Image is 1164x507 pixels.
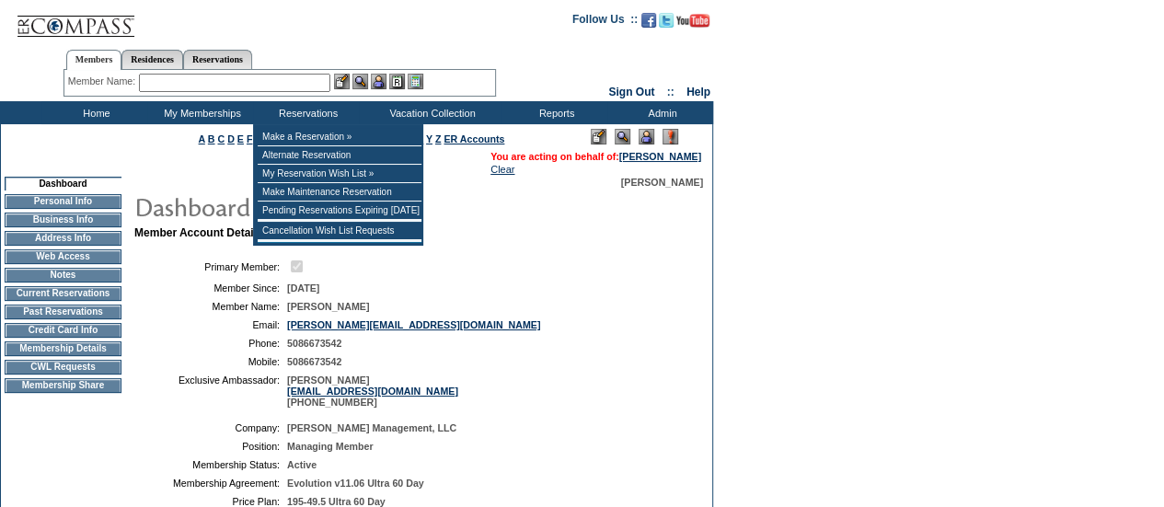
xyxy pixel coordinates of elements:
span: Active [287,459,317,470]
td: Pending Reservations Expiring [DATE] [258,202,421,220]
td: Membership Status: [142,459,280,470]
span: 195-49.5 Ultra 60 Day [287,496,386,507]
td: Membership Details [5,341,121,356]
td: Membership Share [5,378,121,393]
td: My Memberships [147,101,253,124]
img: Become our fan on Facebook [641,13,656,28]
td: Position: [142,441,280,452]
td: Primary Member: [142,258,280,275]
span: Evolution v11.06 Ultra 60 Day [287,478,424,489]
a: Reservations [183,50,252,69]
img: Log Concern/Member Elevation [663,129,678,144]
td: Reservations [253,101,359,124]
td: Business Info [5,213,121,227]
div: Member Name: [68,74,139,89]
span: [PERSON_NAME] Management, LLC [287,422,456,433]
a: B [208,133,215,144]
td: Notes [5,268,121,282]
td: Phone: [142,338,280,349]
img: Follow us on Twitter [659,13,674,28]
td: Vacation Collection [359,101,501,124]
img: View [352,74,368,89]
img: View Mode [615,129,630,144]
td: Dashboard [5,177,121,190]
td: Price Plan: [142,496,280,507]
td: Past Reservations [5,305,121,319]
td: Cancellation Wish List Requests [258,222,421,240]
span: 5086673542 [287,356,341,367]
img: pgTtlDashboard.gif [133,188,501,225]
a: [PERSON_NAME] [619,151,701,162]
td: Admin [607,101,713,124]
td: My Reservation Wish List » [258,165,421,183]
td: Company: [142,422,280,433]
a: [EMAIL_ADDRESS][DOMAIN_NAME] [287,386,458,397]
img: b_edit.gif [334,74,350,89]
a: C [217,133,225,144]
img: Impersonate [371,74,386,89]
img: Impersonate [639,129,654,144]
td: Mobile: [142,356,280,367]
span: Managing Member [287,441,374,452]
span: [PERSON_NAME] [PHONE_NUMBER] [287,374,458,408]
td: Current Reservations [5,286,121,301]
td: CWL Requests [5,360,121,374]
a: Follow us on Twitter [659,18,674,29]
a: Z [435,133,442,144]
a: Members [66,50,122,70]
td: Exclusive Ambassador: [142,374,280,408]
td: Member Since: [142,282,280,294]
a: Clear [490,164,514,175]
td: Personal Info [5,194,121,209]
img: Reservations [389,74,405,89]
a: E [237,133,244,144]
img: b_calculator.gif [408,74,423,89]
a: [PERSON_NAME][EMAIL_ADDRESS][DOMAIN_NAME] [287,319,540,330]
td: Make Maintenance Reservation [258,183,421,202]
a: A [199,133,205,144]
a: F [247,133,253,144]
a: ER Accounts [444,133,504,144]
span: [PERSON_NAME] [621,177,703,188]
b: Member Account Details [134,226,263,239]
td: Member Name: [142,301,280,312]
td: Alternate Reservation [258,146,421,165]
a: Subscribe to our YouTube Channel [676,18,709,29]
td: Make a Reservation » [258,128,421,146]
img: Edit Mode [591,129,606,144]
td: Reports [501,101,607,124]
td: Follow Us :: [572,11,638,33]
span: 5086673542 [287,338,341,349]
td: Home [41,101,147,124]
span: :: [667,86,674,98]
a: Help [686,86,710,98]
img: Subscribe to our YouTube Channel [676,14,709,28]
span: You are acting on behalf of: [490,151,701,162]
td: Credit Card Info [5,323,121,338]
a: Y [426,133,432,144]
td: Address Info [5,231,121,246]
a: Sign Out [608,86,654,98]
td: Membership Agreement: [142,478,280,489]
td: Email: [142,319,280,330]
a: Become our fan on Facebook [641,18,656,29]
a: Residences [121,50,183,69]
span: [PERSON_NAME] [287,301,369,312]
span: [DATE] [287,282,319,294]
td: Web Access [5,249,121,264]
a: D [227,133,235,144]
